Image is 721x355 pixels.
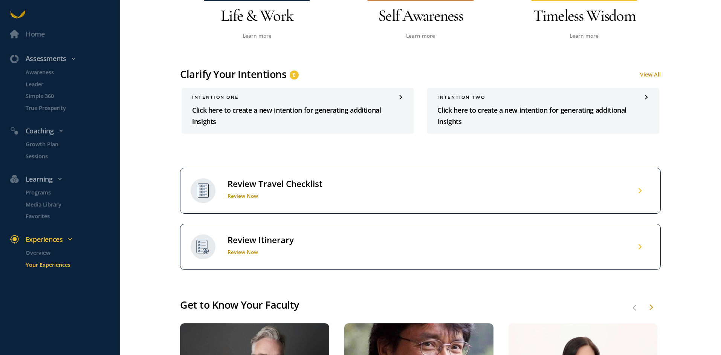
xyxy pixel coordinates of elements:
a: Overview [15,248,120,257]
a: Favorites [15,212,120,220]
a: Growth Plan [15,140,120,148]
a: Learn more [243,32,272,39]
a: True Prosperity [15,103,120,112]
p: Click here to create a new intention for generating additional insights [437,105,649,127]
p: Sessions [26,151,119,160]
p: Click here to create a new intention for generating additional insights [192,105,403,127]
a: Media Library [15,200,120,209]
p: Growth Plan [26,140,119,148]
p: Overview [26,248,119,257]
div: Coaching [5,125,124,136]
div: INTENTION one [192,95,403,100]
h1: Review Now [228,193,322,199]
a: INTENTION twoClick here to create a new intention for generating additional insights [427,88,659,134]
p: Favorites [26,212,119,220]
div: Clarify Your Intentions [180,67,286,81]
p: Programs [26,188,119,197]
p: Media Library [26,200,119,209]
div: Get to Know Your Faculty [180,297,661,313]
a: Learn more [406,32,435,39]
h3: Self Awareness [344,5,497,27]
div: Learning [5,174,124,185]
div: INTENTION two [437,95,649,100]
a: Awareness [15,68,120,77]
h1: Review Now [228,249,294,256]
div: Assessments [5,53,124,64]
p: Awareness [26,68,119,77]
p: Leader [26,80,119,88]
a: Learn more [570,32,599,39]
p: True Prosperity [26,103,119,112]
div: Home [26,29,45,40]
h3: Life & Work [180,5,333,27]
div: Review Itinerary [228,234,294,245]
span: 0 [293,71,296,80]
div: Review Travel Checklist [228,178,322,189]
a: Programs [15,188,120,197]
p: Simple 360 [26,92,119,100]
a: View All [640,70,661,78]
h3: Timeless Wisdom [507,5,661,27]
a: INTENTION oneClick here to create a new intention for generating additional insights [182,88,414,134]
p: Your Experiences [26,260,119,269]
a: Your Experiences [15,260,120,269]
div: Experiences [5,234,124,245]
a: Simple 360 [15,92,120,100]
a: Sessions [15,151,120,160]
a: Leader [15,80,120,88]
